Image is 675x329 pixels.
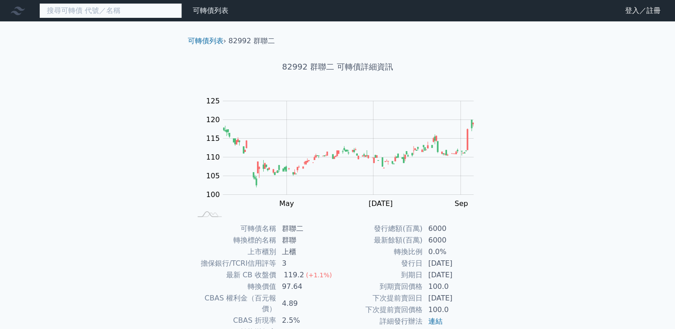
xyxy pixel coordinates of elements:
td: 群聯二 [277,223,338,234]
td: 上市櫃別 [191,246,277,258]
td: [DATE] [423,258,484,269]
tspan: May [279,199,294,208]
td: 最新 CB 收盤價 [191,269,277,281]
div: 119.2 [282,270,306,280]
tspan: Sep [455,199,468,208]
tspan: 125 [206,97,220,105]
a: 可轉債列表 [193,6,228,15]
td: 97.64 [277,281,338,292]
td: 2.5% [277,315,338,326]
td: 可轉債名稱 [191,223,277,234]
td: 100.0 [423,281,484,292]
td: [DATE] [423,292,484,304]
td: 4.89 [277,292,338,315]
td: 到期賣回價格 [338,281,423,292]
td: 下次提前賣回日 [338,292,423,304]
td: 發行總額(百萬) [338,223,423,234]
a: 登入／註冊 [618,4,668,18]
td: [DATE] [423,269,484,281]
g: Series [223,120,473,187]
td: 3 [277,258,338,269]
td: 6000 [423,223,484,234]
li: › [188,36,226,46]
td: 擔保銀行/TCRI信用評等 [191,258,277,269]
td: 詳細發行辦法 [338,316,423,327]
span: (+1.1%) [306,271,332,279]
td: 轉換比例 [338,246,423,258]
tspan: 105 [206,172,220,180]
a: 連結 [428,317,443,325]
g: Chart [201,97,487,208]
h1: 82992 群聯二 可轉債詳細資訊 [181,61,495,73]
tspan: 115 [206,134,220,143]
td: 6000 [423,234,484,246]
input: 搜尋可轉債 代號／名稱 [39,3,182,18]
td: 到期日 [338,269,423,281]
tspan: 110 [206,153,220,161]
td: 上櫃 [277,246,338,258]
li: 82992 群聯二 [228,36,275,46]
td: CBAS 折現率 [191,315,277,326]
td: 0.0% [423,246,484,258]
td: 轉換標的名稱 [191,234,277,246]
td: 轉換價值 [191,281,277,292]
tspan: 100 [206,190,220,199]
tspan: [DATE] [369,199,393,208]
tspan: 120 [206,115,220,124]
a: 可轉債列表 [188,37,224,45]
td: 群聯 [277,234,338,246]
td: 下次提前賣回價格 [338,304,423,316]
td: CBAS 權利金（百元報價） [191,292,277,315]
td: 發行日 [338,258,423,269]
td: 最新餘額(百萬) [338,234,423,246]
td: 100.0 [423,304,484,316]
